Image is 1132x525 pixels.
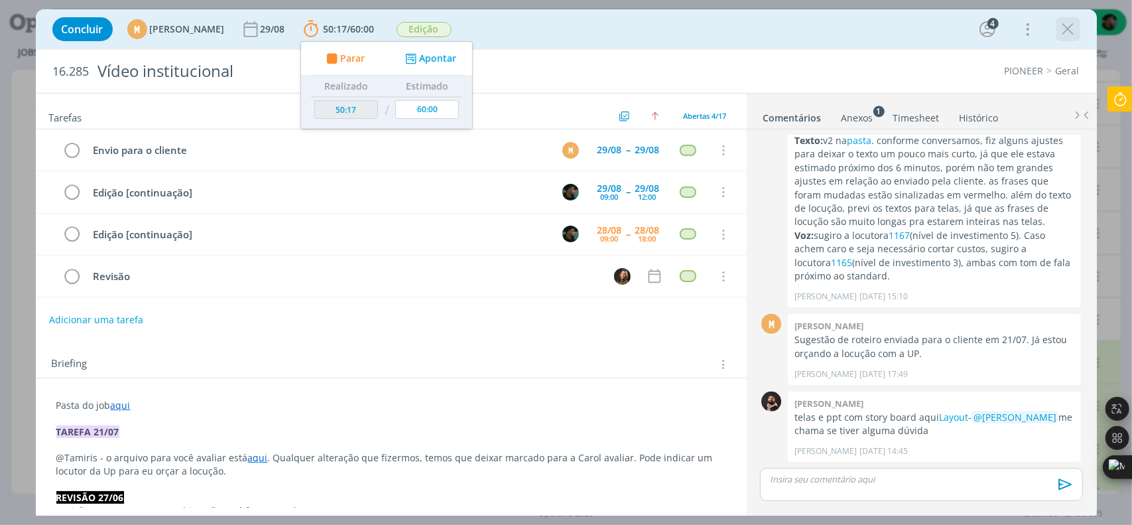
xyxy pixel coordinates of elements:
b: [PERSON_NAME] [794,320,863,332]
strong: REVISÃO 27/06 [56,491,124,504]
span: [DATE] 17:49 [859,368,908,380]
button: Concluir [52,17,113,41]
sup: 1 [873,106,885,117]
b: [PERSON_NAME] [794,398,863,410]
img: D [761,392,781,412]
p: @Tamiris - o arquivo para você avaliar está . Qualquer alteração que fizermos, temos que deixar m... [56,451,726,478]
div: Edição [continuação] [88,226,550,243]
a: PIONEER [1005,64,1044,77]
div: Anexos [842,112,873,125]
button: M[PERSON_NAME] [127,19,225,39]
div: M [127,19,147,39]
div: 29/08 [635,184,660,193]
span: @[PERSON_NAME] [974,411,1056,423]
div: Revisão [88,268,602,285]
a: Timesheet [893,106,940,125]
p: Pasta do job [56,399,726,412]
div: 29/08 [597,184,622,193]
div: dialog [36,9,1097,516]
span: Tarefas [49,108,82,124]
button: K [561,182,581,202]
a: 1165 [831,256,852,269]
div: 29/08 [261,25,288,34]
button: 4 [977,19,998,40]
div: Vídeo institucional [92,55,647,88]
span: Edição [397,22,452,37]
div: 12:00 [639,193,657,200]
button: Apontar [401,52,456,66]
p: Revisão em anexo pq o one drive não está funcionando [56,504,726,518]
span: [DATE] 15:10 [859,291,908,303]
div: 28/08 [635,226,660,235]
div: 09:00 [601,235,619,242]
span: 50:17 [324,23,347,35]
button: J [613,266,633,286]
a: pasta [847,134,871,147]
span: Concluir [62,24,103,35]
span: [DATE] 14:45 [859,445,908,457]
div: Envio para o cliente [88,142,550,159]
span: 16.285 [53,64,90,79]
td: / [381,97,392,124]
button: K [561,224,581,244]
a: Comentários [763,106,822,125]
div: 29/08 [635,145,660,155]
a: aqui [111,399,131,412]
a: Geral [1056,64,1080,77]
img: K [562,226,579,242]
div: 4 [987,18,999,29]
div: 29/08 [597,145,622,155]
span: Parar [340,54,364,63]
img: K [562,184,579,200]
span: -- [627,145,631,155]
strong: Texto: [794,134,823,147]
span: [PERSON_NAME] [150,25,225,34]
ul: 50:17/60:00 [300,41,473,129]
img: J [614,268,631,285]
div: M [761,314,781,334]
div: 09:00 [601,193,619,200]
span: Briefing [52,356,88,373]
strong: Voz: [794,229,814,242]
span: -- [627,230,631,239]
span: 60:00 [351,23,375,35]
span: -- [627,187,631,196]
th: Estimado [392,76,462,97]
div: 28/08 [597,226,622,235]
a: aqui [248,451,268,464]
img: arrow-up.svg [651,112,659,120]
p: Sugestão de roteiro enviada para o cliente em 21/07. Já estou orçando a locução com a UP. [794,333,1074,360]
div: M [562,142,579,159]
p: [PERSON_NAME] [794,291,857,303]
p: [PERSON_NAME] [794,445,857,457]
a: Histórico [959,106,999,125]
p: sugiro a locutora (nível de investimento 5). Caso achem caro e seja necessário cortar custos, sug... [794,229,1074,283]
button: 50:17/60:00 [300,19,378,40]
a: Layout [939,411,968,423]
span: / [347,23,351,35]
div: Edição [continuação] [88,185,550,201]
button: Edição [396,21,452,38]
p: v2 na . conforme conversamos, fiz alguns ajustes para deixar o texto um pouco mais curto, já que ... [794,134,1074,229]
p: [PERSON_NAME] [794,368,857,380]
p: telas e ppt com story board aqui - me chama se tiver alguma dúvida [794,411,1074,438]
span: Abertas 4/17 [684,111,727,121]
button: Parar [322,52,365,66]
div: 18:00 [639,235,657,242]
a: 1167 [889,229,910,242]
button: Adicionar uma tarefa [48,308,144,332]
strong: TAREFA 21/07 [56,425,119,438]
th: Realizado [311,76,381,97]
button: M [561,140,581,160]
